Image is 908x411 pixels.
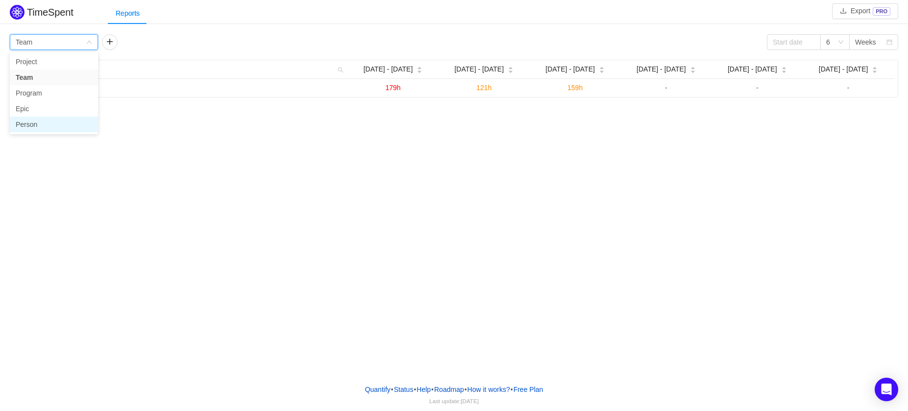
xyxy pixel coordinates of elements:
span: [DATE] - [DATE] [545,64,595,74]
i: icon: calendar [886,39,892,46]
span: 179h [385,84,400,92]
li: Program [10,85,98,101]
input: Start date [767,34,821,50]
span: • [391,386,393,393]
td: [Undefined] [29,79,347,97]
i: icon: caret-down [417,69,422,72]
div: Sort [690,65,696,72]
div: Sort [508,65,514,72]
a: Help [416,382,431,397]
span: [DATE] - [DATE] [819,64,868,74]
i: icon: caret-up [781,66,786,69]
span: - [756,84,759,92]
span: • [511,386,513,393]
div: 6 [826,35,830,49]
img: Quantify logo [10,5,25,20]
span: • [465,386,467,393]
i: icon: caret-down [599,69,604,72]
i: icon: caret-up [417,66,422,69]
span: - [847,84,850,92]
a: Quantify [365,382,391,397]
i: icon: caret-up [508,66,514,69]
h2: TimeSpent [27,7,74,18]
button: Free Plan [513,382,544,397]
span: - [665,84,667,92]
i: icon: caret-down [872,69,878,72]
i: icon: search [334,60,347,78]
li: Project [10,54,98,70]
span: [DATE] - [DATE] [364,64,413,74]
span: • [431,386,434,393]
i: icon: caret-down [781,69,786,72]
div: Reports [108,2,147,24]
span: [DATE] - [DATE] [454,64,504,74]
i: icon: caret-up [872,66,878,69]
li: Epic [10,101,98,117]
span: Last update: [429,398,479,404]
a: Status [393,382,414,397]
i: icon: caret-up [599,66,604,69]
div: Sort [781,65,787,72]
button: icon: downloadExportPRO [832,3,898,19]
button: icon: plus [102,34,118,50]
span: [DATE] - [DATE] [728,64,777,74]
i: icon: caret-down [690,69,695,72]
div: Sort [872,65,878,72]
a: Roadmap [434,382,465,397]
i: icon: down [838,39,844,46]
span: • [414,386,416,393]
div: Open Intercom Messenger [875,378,898,401]
div: Sort [417,65,422,72]
span: [DATE] [461,398,479,404]
i: icon: caret-up [690,66,695,69]
i: icon: down [86,39,92,46]
div: Team [16,35,32,49]
button: How it works? [467,382,511,397]
div: Weeks [855,35,876,49]
li: Person [10,117,98,132]
li: Team [10,70,98,85]
div: Sort [599,65,605,72]
span: 159h [567,84,583,92]
span: 121h [476,84,491,92]
span: [DATE] - [DATE] [637,64,686,74]
i: icon: caret-down [508,69,514,72]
